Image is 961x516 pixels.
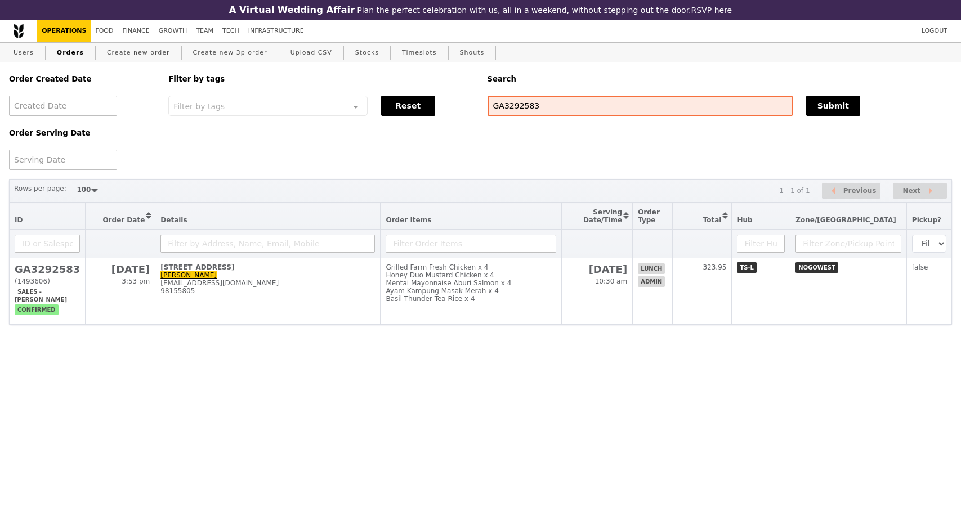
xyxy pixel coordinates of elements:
[160,5,801,15] div: Plan the perfect celebration with us, all in a weekend, without stepping out the door.
[160,263,375,271] div: [STREET_ADDRESS]
[15,286,70,305] span: Sales - [PERSON_NAME]
[15,277,80,285] div: (1493606)
[822,183,880,199] button: Previous
[386,216,431,224] span: Order Items
[9,150,117,170] input: Serving Date
[567,263,627,275] h2: [DATE]
[737,262,757,273] span: TS-L
[351,43,383,63] a: Stocks
[9,129,155,137] h5: Order Serving Date
[795,262,838,273] span: NOGOWEST
[286,43,337,63] a: Upload CSV
[397,43,441,63] a: Timeslots
[638,276,665,287] span: admin
[455,43,489,63] a: Shouts
[893,183,947,199] button: Next
[14,24,24,38] img: Grain logo
[737,216,752,224] span: Hub
[15,263,80,275] h2: GA3292583
[160,216,187,224] span: Details
[9,96,117,116] input: Created Date
[9,43,38,63] a: Users
[14,183,66,194] label: Rows per page:
[118,20,154,42] a: Finance
[737,235,785,253] input: Filter Hub
[386,295,556,303] div: Basil Thunder Tea Rice x 4
[386,271,556,279] div: Honey Duo Mustard Chicken x 4
[806,96,860,116] button: Submit
[386,235,556,253] input: Filter Order Items
[160,279,375,287] div: [EMAIL_ADDRESS][DOMAIN_NAME]
[638,208,660,224] span: Order Type
[122,277,150,285] span: 3:53 pm
[91,263,150,275] h2: [DATE]
[703,263,726,271] span: 323.95
[15,216,23,224] span: ID
[595,277,627,285] span: 10:30 am
[160,235,375,253] input: Filter by Address, Name, Email, Mobile
[191,20,218,42] a: Team
[902,184,920,198] span: Next
[386,287,556,295] div: Ayam Kampung Masak Merah x 4
[638,263,665,274] span: lunch
[52,43,88,63] a: Orders
[189,43,272,63] a: Create new 3p order
[381,96,435,116] button: Reset
[917,20,952,42] a: Logout
[691,6,732,15] a: RSVP here
[173,101,225,111] span: Filter by tags
[912,216,941,224] span: Pickup?
[386,279,556,287] div: Mentai Mayonnaise Aburi Salmon x 4
[168,75,473,83] h5: Filter by tags
[843,184,877,198] span: Previous
[386,263,556,271] div: Grilled Farm Fresh Chicken x 4
[91,20,118,42] a: Food
[488,96,793,116] input: Search any field
[795,216,896,224] span: Zone/[GEOGRAPHIC_DATA]
[244,20,309,42] a: Infrastructure
[160,287,375,295] div: 98155805
[779,187,810,195] div: 1 - 1 of 1
[154,20,192,42] a: Growth
[218,20,244,42] a: Tech
[102,43,175,63] a: Create new order
[488,75,953,83] h5: Search
[229,5,355,15] h3: A Virtual Wedding Affair
[15,235,80,253] input: ID or Salesperson name
[15,304,59,315] span: confirmed
[37,20,91,42] a: Operations
[912,263,928,271] span: false
[160,271,217,279] a: [PERSON_NAME]
[9,75,155,83] h5: Order Created Date
[795,235,901,253] input: Filter Zone/Pickup Point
